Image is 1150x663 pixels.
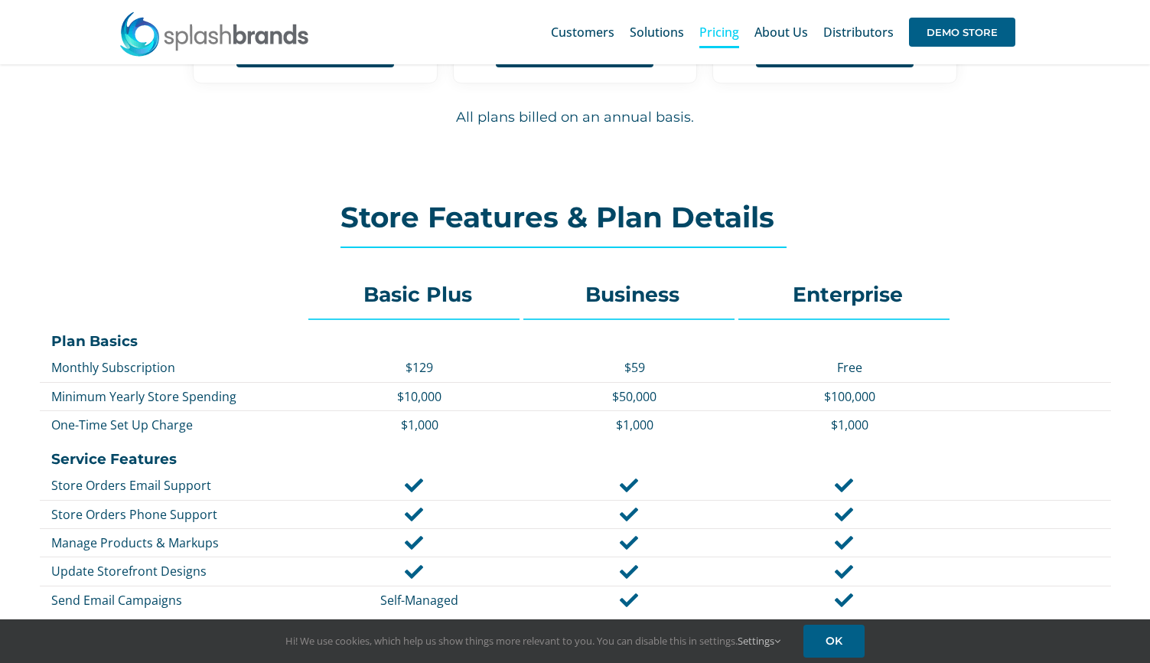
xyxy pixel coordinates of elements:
span: Customers [551,26,614,38]
p: $10,000 [320,388,520,405]
span: Distributors [823,26,894,38]
p: $1,000 [750,416,950,433]
strong: Enterprise [793,282,903,307]
p: Monthly Subscription [51,359,305,376]
p: Free [750,359,950,376]
img: SplashBrands.com Logo [119,11,310,57]
strong: Basic Plus [363,282,472,307]
h6: All plans billed on an annual basis. [57,107,1093,128]
span: Solutions [630,26,684,38]
a: Customers [551,8,614,57]
a: Settings [738,634,780,648]
p: Store Orders Phone Support [51,506,305,523]
a: OK [803,625,865,658]
p: $1,000 [535,416,735,433]
a: Pricing [699,8,739,57]
strong: Service Features [51,450,177,468]
p: $1,000 [320,416,520,433]
p: $59 [535,359,735,376]
p: $129 [320,359,520,376]
a: Distributors [823,8,894,57]
a: DEMO STORE [909,8,1015,57]
p: Minimum Yearly Store Spending [51,388,305,405]
p: Store Orders Email Support [51,477,305,494]
span: Pricing [699,26,739,38]
span: Hi! We use cookies, which help us show things more relevant to you. You can disable this in setti... [285,634,780,648]
h2: Store Features & Plan Details [340,202,810,233]
p: $100,000 [750,388,950,405]
p: Update Storefront Designs [51,563,305,580]
p: Send Email Campaigns [51,592,305,609]
p: $50,000 [535,388,735,405]
span: DEMO STORE [909,18,1015,47]
span: About Us [754,26,808,38]
nav: Main Menu Sticky [551,8,1015,57]
p: Self-Managed [320,592,520,609]
p: Manage Products & Markups [51,534,305,551]
strong: Business [585,282,679,307]
p: One-Time Set Up Charge [51,416,305,433]
strong: Plan Basics [51,332,138,350]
